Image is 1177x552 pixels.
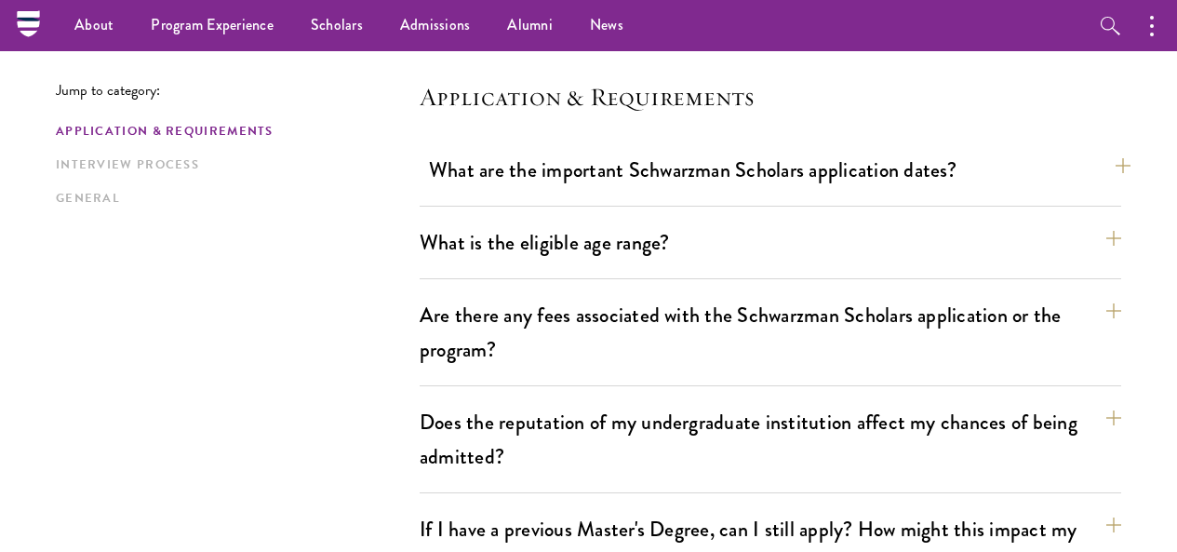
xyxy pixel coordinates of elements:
a: Application & Requirements [56,122,408,141]
h4: Application & Requirements [420,82,1121,112]
button: Are there any fees associated with the Schwarzman Scholars application or the program? [420,294,1121,370]
p: Jump to category: [56,82,420,99]
a: General [56,189,408,209]
a: Interview Process [56,155,408,175]
button: Does the reputation of my undergraduate institution affect my chances of being admitted? [420,401,1121,478]
button: What are the important Schwarzman Scholars application dates? [429,149,1130,191]
button: What is the eligible age range? [420,222,1121,263]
